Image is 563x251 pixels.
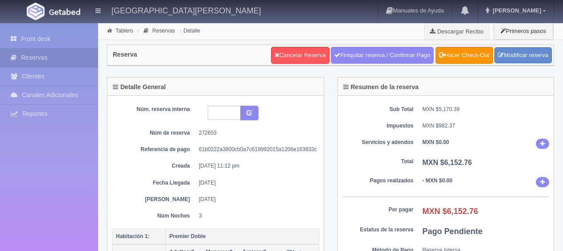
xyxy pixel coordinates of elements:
[423,122,550,130] dd: MXN $982.37
[199,146,312,153] dd: 61b0222a3800cb0a7c618992015a1206e163833c
[423,227,483,236] b: Pago Pendiente
[119,212,190,220] dt: Núm Noches
[152,28,175,34] a: Reservas
[119,106,190,113] dt: Núm. reserva interna
[494,47,552,64] a: Modificar reserva
[342,206,414,214] dt: Por pagar
[116,233,149,239] b: Habitación 1:
[423,207,478,216] b: MXN $6,152.76
[27,3,45,20] img: Getabed
[490,7,541,14] span: [PERSON_NAME]
[113,84,166,91] h4: Detalle General
[342,139,414,146] dt: Servicios y adendos
[423,177,452,184] b: - MXN $0.00
[493,22,553,40] button: Primeros pasos
[343,84,419,91] h4: Resumen de la reserva
[199,196,312,203] dd: [DATE]
[115,28,133,34] a: Tablero
[166,229,319,244] th: Premier Doble
[119,146,190,153] dt: Referencia de pago
[423,159,472,166] b: MXN $6,152.76
[119,162,190,170] dt: Creada
[199,129,312,137] dd: 272653
[271,47,329,64] a: Cancelar Reserva
[342,177,414,185] dt: Pagos realizados
[119,179,190,187] dt: Fecha Llegada
[342,122,414,130] dt: Impuestos
[331,47,434,64] a: Finiquitar reserva / Confirmar Pago
[49,8,80,15] img: Getabed
[119,129,190,137] dt: Núm de reserva
[423,106,550,113] dd: MXN $5,170.39
[199,162,312,170] dd: [DATE] 11:12 pm
[342,226,414,234] dt: Estatus de la reserva
[436,47,493,64] a: Hacer Check-Out
[177,26,202,35] li: Detalle
[342,158,414,165] dt: Total
[199,212,312,220] dd: 3
[199,179,312,187] dd: [DATE]
[113,51,137,58] h4: Reserva
[342,106,414,113] dt: Sub Total
[425,22,489,40] a: Descargar Recibo
[111,4,261,16] h4: [GEOGRAPHIC_DATA][PERSON_NAME]
[423,139,449,145] b: MXN $0.00
[119,196,190,203] dt: [PERSON_NAME]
